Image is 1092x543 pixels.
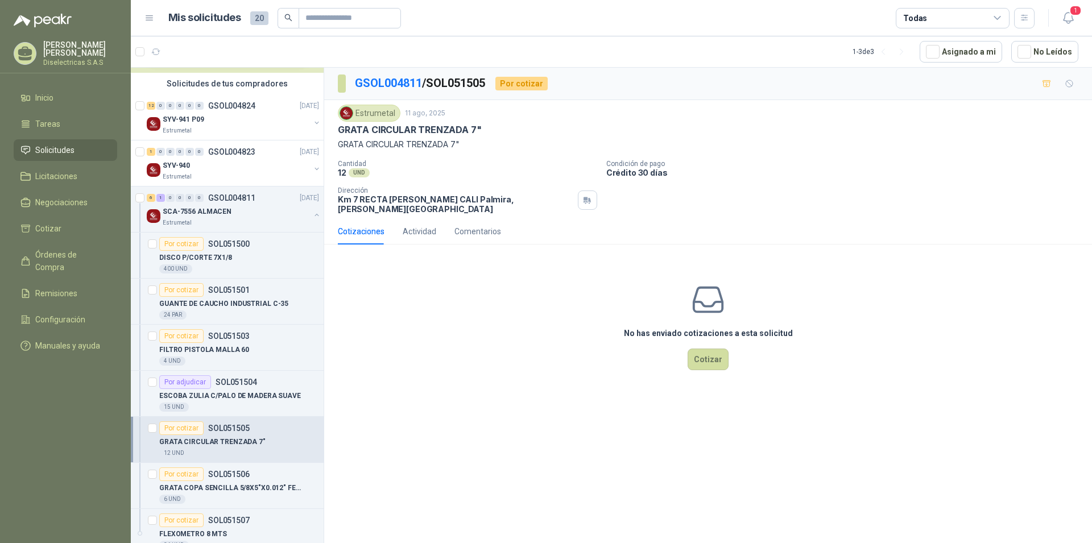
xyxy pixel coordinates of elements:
span: Órdenes de Compra [35,248,106,273]
div: 0 [195,194,204,202]
a: Por cotizarSOL051505GRATA CIRCULAR TRENZADA 7"12 UND [131,417,324,463]
h1: Mis solicitudes [168,10,241,26]
p: 12 [338,168,346,177]
p: FLEXOMETRO 8 MTS [159,529,227,540]
div: 0 [195,102,204,110]
p: Cantidad [338,160,597,168]
button: 1 [1058,8,1078,28]
a: Cotizar [14,218,117,239]
div: 1 [156,194,165,202]
p: SOL051503 [208,332,250,340]
p: SOL051500 [208,240,250,248]
div: 0 [176,102,184,110]
p: Estrumetal [163,172,192,181]
div: 0 [156,148,165,156]
a: Órdenes de Compra [14,244,117,278]
div: Por adjudicar [159,375,211,389]
p: GRATA CIRCULAR TRENZADA 7" [159,437,266,447]
span: Licitaciones [35,170,77,183]
a: Por cotizarSOL051501GUANTE DE CAUCHO INDUSTRIAL C-3524 PAR [131,279,324,325]
p: [DATE] [300,101,319,111]
div: Estrumetal [338,105,400,122]
img: Company Logo [147,163,160,177]
a: Remisiones [14,283,117,304]
div: Comentarios [454,225,501,238]
p: GRATA CIRCULAR TRENZADA 7" [338,124,481,136]
a: Manuales y ayuda [14,335,117,357]
a: Por cotizarSOL051503FILTRO PISTOLA MALLA 604 UND [131,325,324,371]
p: SOL051507 [208,516,250,524]
a: Configuración [14,309,117,330]
p: [PERSON_NAME] [PERSON_NAME] [43,41,117,57]
a: Negociaciones [14,192,117,213]
p: GUANTE DE CAUCHO INDUSTRIAL C-35 [159,299,288,309]
p: SYV-940 [163,160,190,171]
div: 0 [195,148,204,156]
p: GSOL004824 [208,102,255,110]
div: Por cotizar [159,513,204,527]
p: GRATA COPA SENCILLA 5/8X5"X0.012" FECIN [159,483,301,494]
span: Solicitudes [35,144,75,156]
div: 1 - 3 de 3 [853,43,911,61]
div: 0 [166,102,175,110]
span: Tareas [35,118,60,130]
img: Company Logo [147,209,160,223]
div: Por cotizar [159,421,204,435]
p: 11 ago, 2025 [405,108,445,119]
span: Negociaciones [35,196,88,209]
img: Logo peakr [14,14,72,27]
a: GSOL004811 [355,76,422,90]
span: search [284,14,292,22]
div: Solicitudes de tus compradores [131,73,324,94]
div: 0 [185,102,194,110]
span: 20 [250,11,268,25]
div: 6 UND [159,495,185,504]
a: 1 0 0 0 0 0 GSOL004823[DATE] Company LogoSYV-940Estrumetal [147,145,321,181]
p: / SOL051505 [355,74,486,92]
span: Manuales y ayuda [35,339,100,352]
div: 1 [147,148,155,156]
div: 0 [166,148,175,156]
p: [DATE] [300,193,319,204]
p: SOL051505 [208,424,250,432]
div: 0 [176,194,184,202]
div: 0 [166,194,175,202]
p: GSOL004811 [208,194,255,202]
div: Por cotizar [159,237,204,251]
p: Estrumetal [163,218,192,227]
a: Por cotizarSOL051500DISCO P/CORTE 7X1/8400 UND [131,233,324,279]
div: 15 UND [159,403,189,412]
a: Solicitudes [14,139,117,161]
img: Company Logo [340,107,353,119]
div: 24 PAR [159,310,187,320]
div: 0 [156,102,165,110]
a: Licitaciones [14,165,117,187]
p: Dirección [338,186,573,194]
div: 6 [147,194,155,202]
p: Diselectricas S.A.S [43,59,117,66]
p: SCA-7556 ALMACEN [163,206,231,217]
button: No Leídos [1011,41,1078,63]
p: [DATE] [300,147,319,157]
span: Remisiones [35,287,77,300]
div: 400 UND [159,264,192,273]
p: Estrumetal [163,126,192,135]
div: 0 [176,148,184,156]
span: Configuración [35,313,85,326]
button: Asignado a mi [920,41,1002,63]
a: Inicio [14,87,117,109]
p: FILTRO PISTOLA MALLA 60 [159,345,249,355]
img: Company Logo [147,117,160,131]
div: Por cotizar [159,467,204,481]
p: SYV-941 P09 [163,114,204,125]
a: Por cotizarSOL051506GRATA COPA SENCILLA 5/8X5"X0.012" FECIN6 UND [131,463,324,509]
p: ESCOBA ZULIA C/PALO DE MADERA SUAVE [159,391,301,401]
p: GRATA CIRCULAR TRENZADA 7" [338,138,1078,151]
span: 1 [1069,5,1082,16]
span: Cotizar [35,222,61,235]
a: Por adjudicarSOL051504ESCOBA ZULIA C/PALO DE MADERA SUAVE15 UND [131,371,324,417]
h3: No has enviado cotizaciones a esta solicitud [624,327,793,339]
span: Inicio [35,92,53,104]
div: 4 UND [159,357,185,366]
div: Cotizaciones [338,225,384,238]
